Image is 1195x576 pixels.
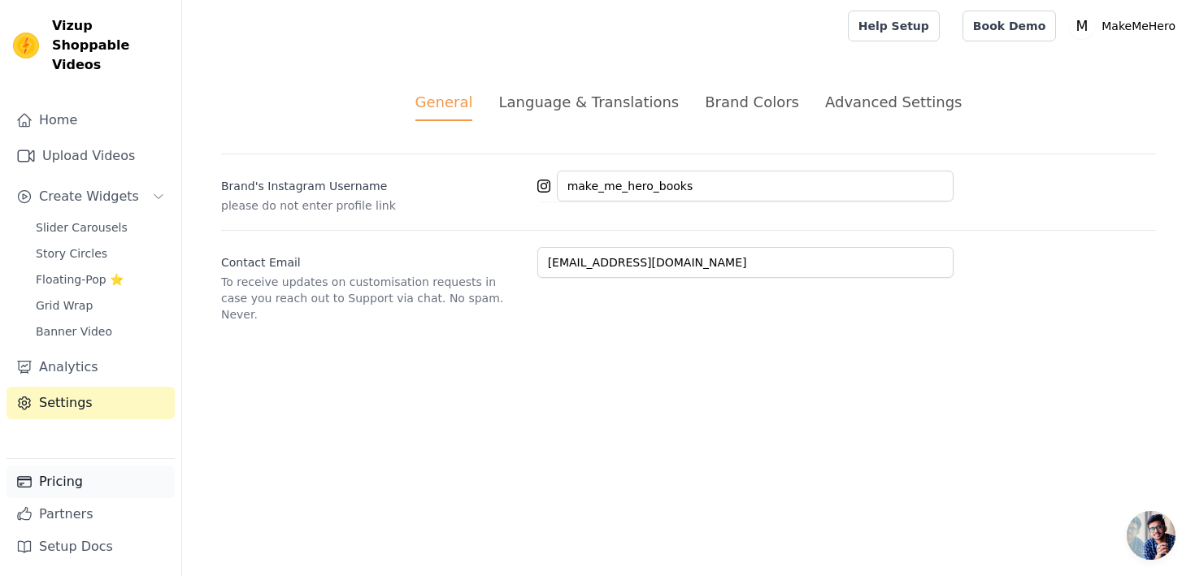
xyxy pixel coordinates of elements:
a: Settings [7,387,175,419]
a: Analytics [7,351,175,383]
span: Create Widgets [39,187,139,206]
div: Brand Colors [705,91,799,113]
a: Setup Docs [7,531,175,563]
span: Story Circles [36,245,107,262]
span: Banner Video [36,323,112,340]
a: Open chat [1127,511,1175,560]
span: Vizup Shoppable Videos [52,16,168,75]
button: Create Widgets [7,180,175,213]
label: Contact Email [221,248,524,271]
a: Help Setup [848,11,940,41]
a: Home [7,104,175,136]
text: M [1076,18,1089,34]
a: Floating-Pop ⭐ [26,268,175,291]
label: Brand's Instagram Username [221,171,524,194]
p: MakeMeHero [1095,11,1182,41]
p: To receive updates on customisation requests in case you reach out to Support via chat. No spam. ... [221,274,524,323]
span: Floating-Pop ⭐ [36,271,124,288]
div: Advanced Settings [825,91,962,113]
button: M MakeMeHero [1069,11,1182,41]
a: Story Circles [26,242,175,265]
a: Book Demo [963,11,1056,41]
a: Upload Videos [7,140,175,172]
div: General [415,91,473,121]
a: Slider Carousels [26,216,175,239]
a: Grid Wrap [26,294,175,317]
a: Pricing [7,466,175,498]
p: please do not enter profile link [221,197,524,214]
span: Slider Carousels [36,219,128,236]
a: Partners [7,498,175,531]
span: Grid Wrap [36,297,93,314]
img: Vizup [13,32,39,58]
a: Banner Video [26,320,175,343]
div: Language & Translations [498,91,679,113]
